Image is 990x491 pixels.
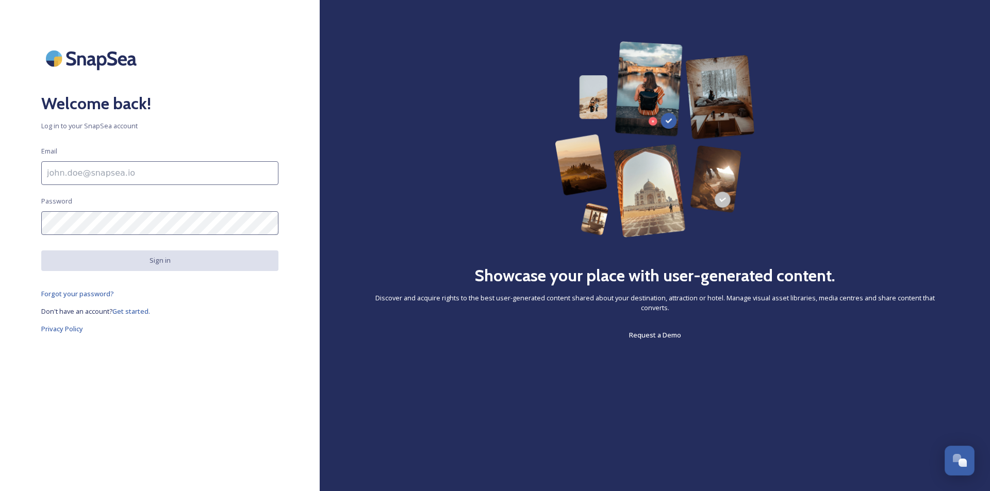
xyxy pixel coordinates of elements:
[945,446,975,476] button: Open Chat
[112,307,150,316] span: Get started.
[41,324,83,333] span: Privacy Policy
[41,307,112,316] span: Don't have an account?
[41,250,278,270] button: Sign in
[41,146,57,156] span: Email
[41,41,144,76] img: SnapSea Logo
[361,293,949,313] span: Discover and acquire rights to the best user-generated content shared about your destination, att...
[629,329,681,341] a: Request a Demo
[629,330,681,340] span: Request a Demo
[555,41,755,238] img: 63b42ca75bacad526042e722_Group%20154-p-800.png
[41,121,278,131] span: Log in to your SnapSea account
[41,196,72,206] span: Password
[474,263,835,288] h2: Showcase your place with user-generated content.
[41,289,114,298] span: Forgot your password?
[41,305,278,317] a: Don't have an account?Get started.
[41,161,278,185] input: john.doe@snapsea.io
[41,91,278,116] h2: Welcome back!
[41,323,278,335] a: Privacy Policy
[41,287,278,300] a: Forgot your password?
